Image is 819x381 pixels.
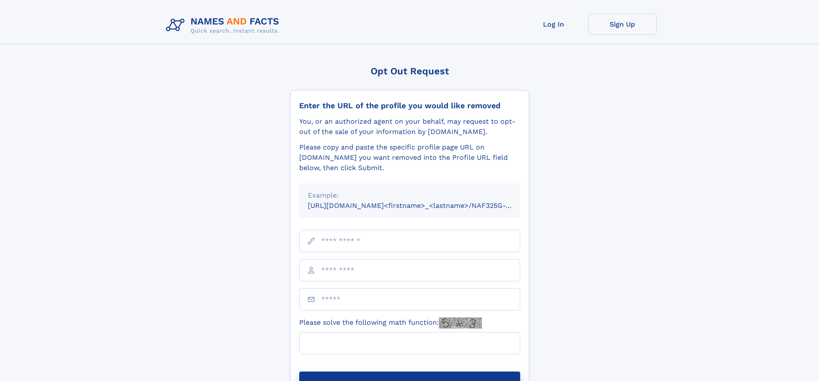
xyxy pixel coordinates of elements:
[519,14,588,35] a: Log In
[299,317,482,329] label: Please solve the following math function:
[299,116,520,137] div: You, or an authorized agent on your behalf, may request to opt-out of the sale of your informatio...
[308,201,537,210] small: [URL][DOMAIN_NAME]<firstname>_<lastname>/NAF325G-xxxxxxxx
[299,101,520,110] div: Enter the URL of the profile you would like removed
[299,142,520,173] div: Please copy and paste the specific profile page URL on [DOMAIN_NAME] you want removed into the Pr...
[308,190,512,201] div: Example:
[588,14,657,35] a: Sign Up
[290,66,529,76] div: Opt Out Request
[163,14,286,37] img: Logo Names and Facts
